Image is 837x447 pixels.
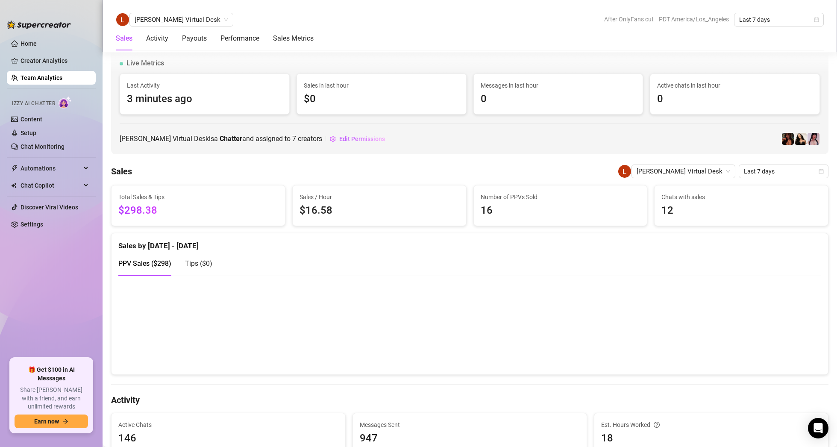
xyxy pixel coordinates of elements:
img: mads [795,133,807,145]
div: Sales [116,33,132,44]
span: Last 7 days [739,13,819,26]
span: Active chats in last hour [657,81,813,90]
img: logo-BBDzfeDw.svg [7,21,71,29]
span: thunderbolt [11,165,18,172]
h4: Sales [111,165,132,177]
img: Chat Copilot [11,182,17,188]
a: Home [21,40,37,47]
span: 947 [360,430,580,447]
img: cyber [808,133,819,145]
span: 7 [292,135,296,143]
span: arrow-right [62,418,68,424]
span: Number of PPVs Sold [481,192,640,202]
span: Messages Sent [360,420,580,429]
span: PDT America/Los_Angeles [659,13,729,26]
span: setting [330,136,336,142]
img: Laura Virtual Desk [116,13,129,26]
span: 12 [661,203,821,219]
span: 18 [601,430,821,447]
a: Content [21,116,42,123]
span: [PERSON_NAME] Virtual Desk is a and assigned to creators [120,133,322,144]
span: Laura Virtual Desk [637,165,730,178]
span: PPV Sales ( $298 ) [118,259,171,268]
span: question-circle [654,420,660,429]
a: Team Analytics [21,74,62,81]
span: Earn now [34,418,59,425]
button: Edit Permissions [329,132,385,146]
span: Tips ( $0 ) [185,259,212,268]
span: Messages in last hour [481,81,636,90]
div: Payouts [182,33,207,44]
div: Open Intercom Messenger [808,418,828,438]
span: Izzy AI Chatter [12,100,55,108]
a: Settings [21,221,43,228]
span: Last 7 days [744,165,823,178]
span: 🎁 Get $100 in AI Messages [15,366,88,382]
span: Chat Copilot [21,179,81,192]
span: Last Activity [127,81,282,90]
a: Creator Analytics [21,54,89,68]
span: 0 [657,91,813,107]
span: Edit Permissions [339,135,385,142]
span: 0 [481,91,636,107]
span: calendar [819,169,824,174]
span: After OnlyFans cut [604,13,654,26]
span: Live Metrics [126,58,164,68]
div: Sales by [DATE] - [DATE] [118,233,821,252]
span: Sales / Hour [300,192,459,202]
a: Chat Monitoring [21,143,65,150]
span: calendar [814,17,819,22]
span: 146 [118,430,338,447]
button: Earn nowarrow-right [15,415,88,428]
a: Setup [21,129,36,136]
h4: Activity [111,394,828,406]
a: Discover Viral Videos [21,204,78,211]
span: Total Sales & Tips [118,192,278,202]
span: $16.58 [300,203,459,219]
div: Activity [146,33,168,44]
span: Laura Virtual Desk [135,13,228,26]
img: steph [782,133,794,145]
span: 3 minutes ago [127,91,282,107]
span: Share [PERSON_NAME] with a friend, and earn unlimited rewards [15,386,88,411]
div: Performance [220,33,259,44]
span: Sales in last hour [304,81,459,90]
span: $298.38 [118,203,278,219]
b: Chatter [220,135,242,143]
span: Chats with sales [661,192,821,202]
img: Laura Virtual Desk [618,165,631,178]
span: 16 [481,203,640,219]
img: AI Chatter [59,96,72,109]
span: $0 [304,91,459,107]
div: Est. Hours Worked [601,420,821,429]
div: Sales Metrics [273,33,314,44]
span: Automations [21,162,81,175]
span: Active Chats [118,420,338,429]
